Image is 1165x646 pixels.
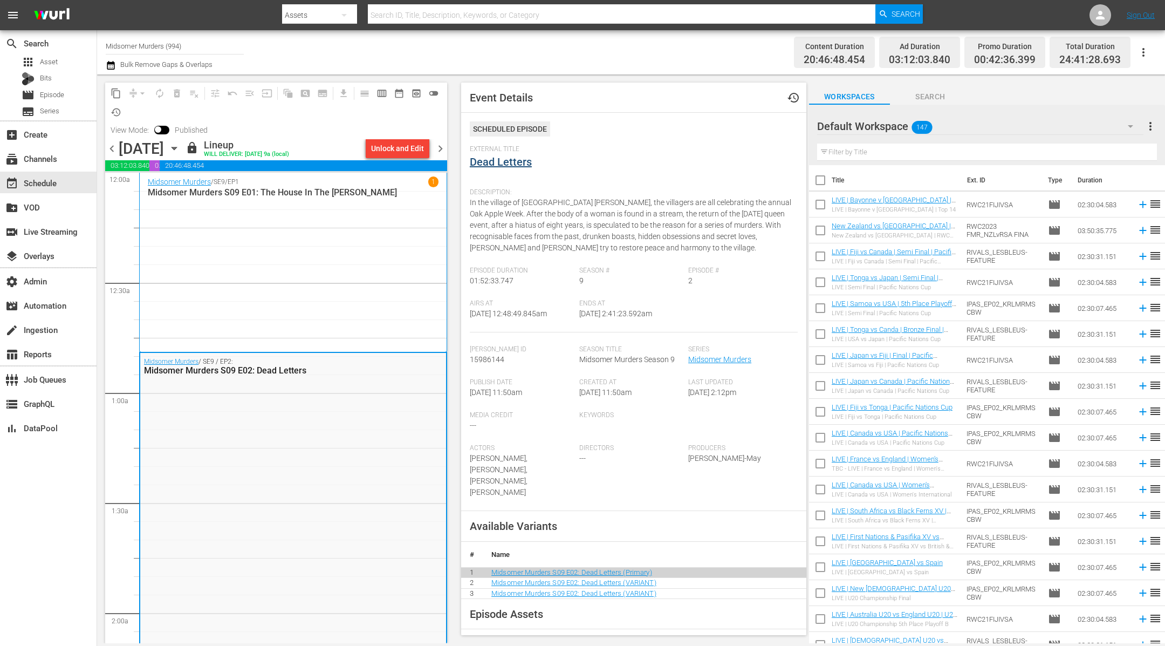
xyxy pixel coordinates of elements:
[5,37,18,50] span: Search
[376,88,387,99] span: calendar_view_week_outlined
[461,542,483,568] th: #
[1073,477,1133,502] td: 02:30:31.151
[962,502,1044,528] td: IPAS_EP02_KRLMRMSCBW
[258,85,276,102] span: Update Metadata from Key Asset
[688,388,736,397] span: [DATE] 2:12pm
[22,89,35,101] span: Episode
[780,85,806,111] button: history
[107,85,125,102] span: Copy Lineup
[214,178,228,186] p: SE9 /
[373,85,390,102] span: Week Calendar View
[688,276,693,285] span: 2
[1073,295,1133,321] td: 02:30:07.465
[1137,432,1149,444] svg: Add to Schedule
[411,88,422,99] span: preview_outlined
[1149,560,1162,573] span: reorder
[579,300,683,308] span: Ends At
[1048,302,1061,315] span: Episode
[5,177,18,190] span: Schedule
[461,578,483,589] td: 2
[832,336,958,343] div: LIVE | USA vs Japan | Pacific Nations Cup
[144,358,388,376] div: / SE9 / EP2:
[1149,353,1162,366] span: reorder
[5,300,18,312] span: Automation
[688,267,792,275] span: Episode #
[40,106,59,117] span: Series
[579,388,632,397] span: [DATE] 11:50am
[105,160,149,171] span: 03:12:03.840
[470,608,543,621] span: Episode Assets
[1073,606,1133,632] td: 02:30:04.583
[579,355,675,364] span: Midsomer Murders Season 9
[119,60,213,69] span: Bulk Remove Gaps & Overlaps
[1149,301,1162,314] span: reorder
[6,9,19,22] span: menu
[1149,586,1162,599] span: reorder
[962,217,1044,243] td: RWC2023 FMR_NZLvRSA FINA
[144,365,388,376] div: Midsomer Murders S09 E02: Dead Letters
[5,398,18,411] span: GraphQL
[425,85,442,102] span: 24 hours Lineup View is OFF
[1137,458,1149,470] svg: Add to Schedule
[1149,249,1162,262] span: reorder
[962,373,1044,399] td: RIVALS_LESBLEUS-FEATURE
[832,481,934,497] a: LIVE | Canada vs USA | Women's International
[832,543,958,550] div: LIVE | First Nations & Pasifika XV vs British & Irish Lions
[1048,379,1061,392] span: Episode
[331,83,352,104] span: Download as CSV
[394,88,405,99] span: date_range_outlined
[787,91,800,104] span: Event History
[203,83,224,104] span: Customize Events
[224,85,241,102] span: Revert to Primary Episode
[804,39,865,54] div: Content Duration
[1073,373,1133,399] td: 02:30:31.151
[151,85,168,102] span: Loop Content
[470,444,574,453] span: Actors
[1048,250,1061,263] span: Episode
[832,196,956,212] a: LIVE | Bayonne v [GEOGRAPHIC_DATA] | Top 14
[1073,347,1133,373] td: 02:30:04.583
[470,267,574,275] span: Episode Duration
[5,275,18,288] span: Admin
[5,226,18,239] span: Live Streaming
[962,451,1044,477] td: RWC21FIJIVSA
[832,517,958,524] div: LIVE | South Africa vs Black Ferns XV | Women's International
[144,358,198,365] a: Midsomer Murders
[832,569,943,576] div: LIVE | [GEOGRAPHIC_DATA] vs Spain
[832,300,956,316] a: LIVE | Samoa vs USA | 5th Place Playoff | Pacific Nations Cup
[1073,269,1133,295] td: 02:30:04.583
[1071,165,1136,195] th: Duration
[470,388,522,397] span: [DATE] 11:50am
[5,250,18,263] span: Overlays
[1059,54,1121,66] span: 24:41:28.693
[352,83,373,104] span: Day Calendar View
[371,139,424,158] div: Unlock and Edit
[204,151,289,158] div: WILL DELIVER: [DATE] 9a (local)
[1149,198,1162,210] span: reorder
[154,126,162,133] span: Toggle to switch from Published to Draft view.
[483,542,806,568] th: Name
[832,439,958,446] div: LIVE | Canada vs USA | Pacific Nations Cup
[832,165,961,195] th: Title
[228,178,239,186] p: EP1
[491,568,652,576] a: Midsomer Murders S09 E02: Dead Letters (Primary)
[579,378,683,387] span: Created At
[832,248,956,264] a: LIVE | Fiji vs Canada | Semi Final | Pacific Nations Cup
[579,444,683,453] span: Directors
[5,324,18,337] span: Ingestion
[5,153,18,166] span: Channels
[1073,243,1133,269] td: 02:30:31.151
[366,139,429,158] button: Unlock and Edit
[974,39,1036,54] div: Promo Duration
[962,477,1044,502] td: RIVALS_LESBLEUS-FEATURE
[107,104,125,121] span: View History
[1137,328,1149,340] svg: Add to Schedule
[1048,613,1061,625] span: Episode
[1149,482,1162,495] span: reorder
[832,274,943,290] a: LIVE | Tonga vs Japan | Semi Final | Pacific Nations Cup
[408,85,425,102] span: View Backup
[974,54,1036,66] span: 00:42:36.399
[804,54,865,66] span: 20:46:48.454
[470,355,504,364] span: 15986144
[962,425,1044,451] td: IPAS_EP02_KRLMRMSCBW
